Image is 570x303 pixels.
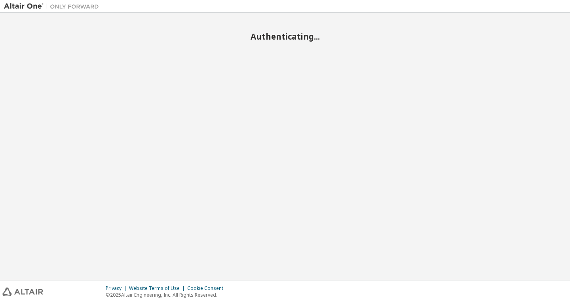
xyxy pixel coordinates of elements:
[106,285,129,292] div: Privacy
[4,2,103,10] img: Altair One
[187,285,228,292] div: Cookie Consent
[106,292,228,298] p: © 2025 Altair Engineering, Inc. All Rights Reserved.
[2,288,43,296] img: altair_logo.svg
[129,285,187,292] div: Website Terms of Use
[4,31,566,42] h2: Authenticating...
